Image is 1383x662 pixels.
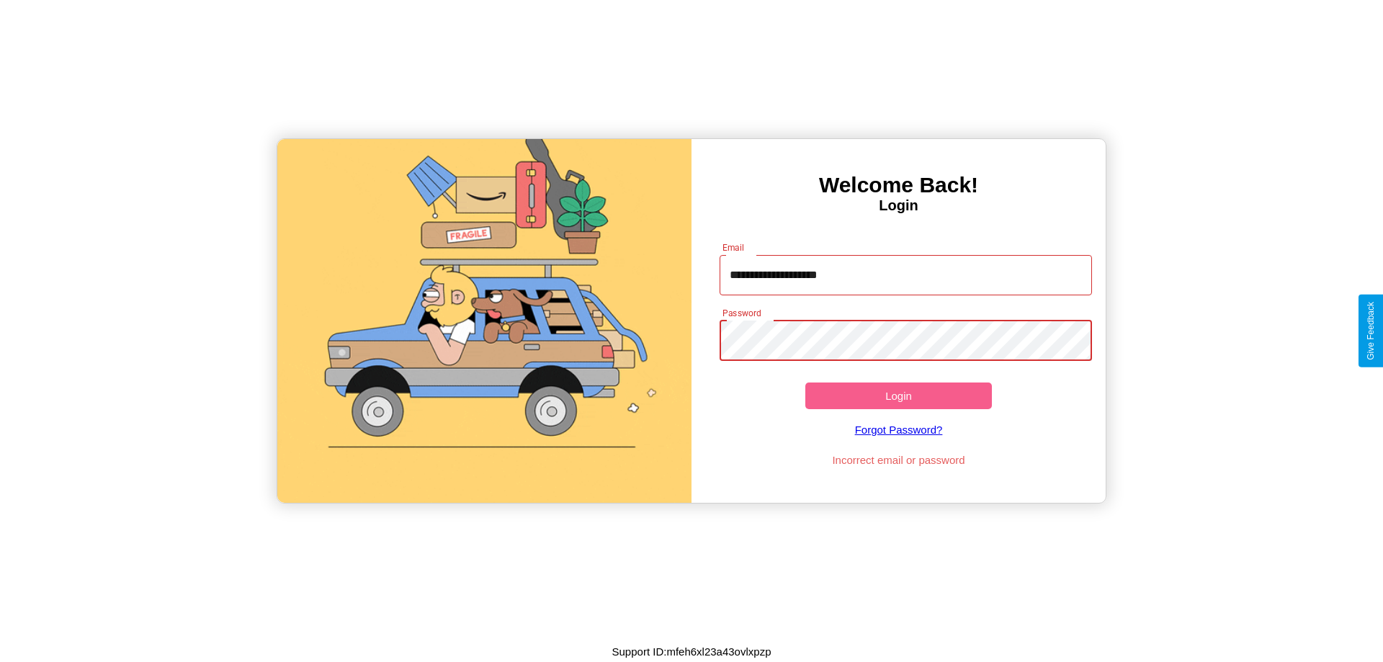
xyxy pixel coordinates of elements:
p: Support ID: mfeh6xl23a43ovlxpzp [612,642,771,661]
label: Password [722,307,761,319]
h4: Login [691,197,1106,214]
h3: Welcome Back! [691,173,1106,197]
label: Email [722,241,745,254]
div: Give Feedback [1366,302,1376,360]
p: Incorrect email or password [712,450,1086,470]
button: Login [805,383,992,409]
a: Forgot Password? [712,409,1086,450]
img: gif [277,139,691,503]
